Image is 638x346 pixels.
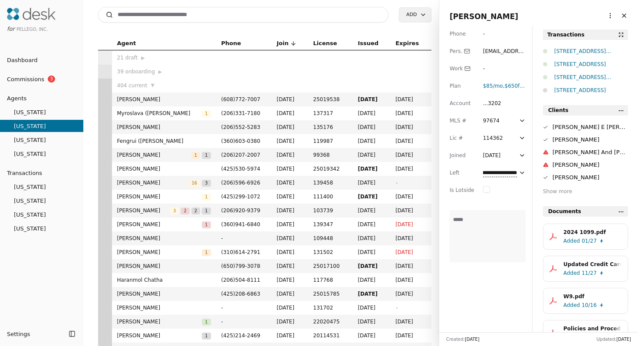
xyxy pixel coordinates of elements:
div: [PERSON_NAME] [552,173,628,182]
span: 01/27 [582,237,597,245]
div: Left [450,168,474,177]
div: 97674 [483,116,500,125]
span: [PERSON_NAME] [117,192,202,201]
span: 109448 [313,234,348,243]
span: $650 fee [505,83,526,89]
span: 139347 [313,220,348,229]
span: [PERSON_NAME] [117,248,202,257]
span: [PERSON_NAME] [117,123,211,132]
span: 10/16 [582,301,597,310]
span: [DATE] [277,248,303,257]
span: ( 425 ) 530 - 5974 [221,166,260,172]
span: [DATE] [277,165,303,173]
span: ( 425 ) 214 - 2469 [221,333,260,339]
span: [DATE] [277,290,303,298]
img: Desk [7,8,56,20]
span: [DATE] [277,206,303,215]
div: [STREET_ADDRESS] [554,86,628,95]
div: W9.pdf [563,292,622,301]
span: ( 425 ) 299 - 1072 [221,194,260,200]
button: 1 [202,151,210,159]
span: [DATE] [358,290,385,298]
span: Clients [548,106,569,115]
span: [DATE] [395,331,426,340]
div: ...3202 [483,99,501,108]
span: [DATE] [277,123,303,132]
span: Settings [7,330,30,339]
span: [DATE] [277,276,303,284]
span: ( 206 ) 331 - 7180 [221,110,260,116]
span: 25015785 [313,290,348,298]
span: [DATE] [358,276,385,284]
span: [DATE] [395,123,426,132]
span: [DATE] [395,248,426,257]
span: [PERSON_NAME] [117,151,191,159]
span: ( 206 ) 207 - 2007 [221,152,260,158]
button: 1 [202,331,210,340]
span: [DATE] [277,331,303,340]
button: 1 [202,206,210,215]
span: 25017100 [313,262,348,270]
span: [DATE] [277,192,303,201]
span: [DATE] [358,317,385,326]
span: ▶ [141,54,145,62]
span: Issued [358,39,378,48]
span: Phone [221,39,241,48]
div: Plan [450,82,474,90]
span: [DATE] [277,234,303,243]
span: ▼ [151,82,155,89]
span: [PERSON_NAME] [117,331,202,340]
div: - [483,64,499,73]
span: $85 /mo [483,83,503,89]
span: [DATE] [395,262,426,270]
span: [PERSON_NAME] [117,317,202,326]
div: Show more [543,187,628,196]
span: [DATE] [358,220,385,229]
span: [DATE] [395,317,426,326]
div: Joined [450,151,474,160]
div: Transactions [547,30,585,39]
span: for [7,26,15,32]
span: Documents [548,207,581,216]
span: 135176 [313,123,348,132]
span: [DATE] [395,276,426,284]
span: 2 [181,208,189,214]
button: Settings [3,327,66,341]
span: ( 360 ) 603 - 0380 [221,138,260,144]
span: ( 608 ) 772 - 7007 [221,96,260,102]
span: [DATE] [358,178,385,187]
span: Added [563,269,580,277]
span: Haranmol Chatha [117,276,211,284]
span: [DATE] [277,178,303,187]
span: ( 425 ) 208 - 6863 [221,291,260,297]
div: [DATE] [483,151,501,160]
button: W9.pdfAdded10/16 [543,288,628,314]
span: 1 [202,319,210,326]
button: 3 [170,206,179,215]
div: [STREET_ADDRESS][PERSON_NAME] [554,73,628,82]
div: 114362 [483,134,503,142]
span: 139458 [313,178,348,187]
span: - [395,180,397,186]
span: [PERSON_NAME] [117,262,211,270]
div: [PERSON_NAME] [552,160,628,169]
span: 3 [170,208,179,214]
span: [PERSON_NAME] [117,165,211,173]
span: [DATE] [277,109,303,118]
span: License [313,39,337,48]
span: 1 [202,221,210,228]
span: [DATE] [358,303,385,312]
span: [DATE] [395,95,426,104]
span: Pellego, Inc. [16,27,48,32]
span: 404 current [117,81,148,90]
span: [DATE] [277,220,303,229]
div: Created: [446,336,480,343]
span: - [395,305,397,311]
span: [DATE] [395,290,426,298]
div: [STREET_ADDRESS][PERSON_NAME] [554,47,628,56]
div: Account [450,99,474,108]
button: 1 [202,248,210,257]
span: [DATE] [358,137,385,145]
span: 1 [202,249,210,256]
span: Join [277,39,289,48]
